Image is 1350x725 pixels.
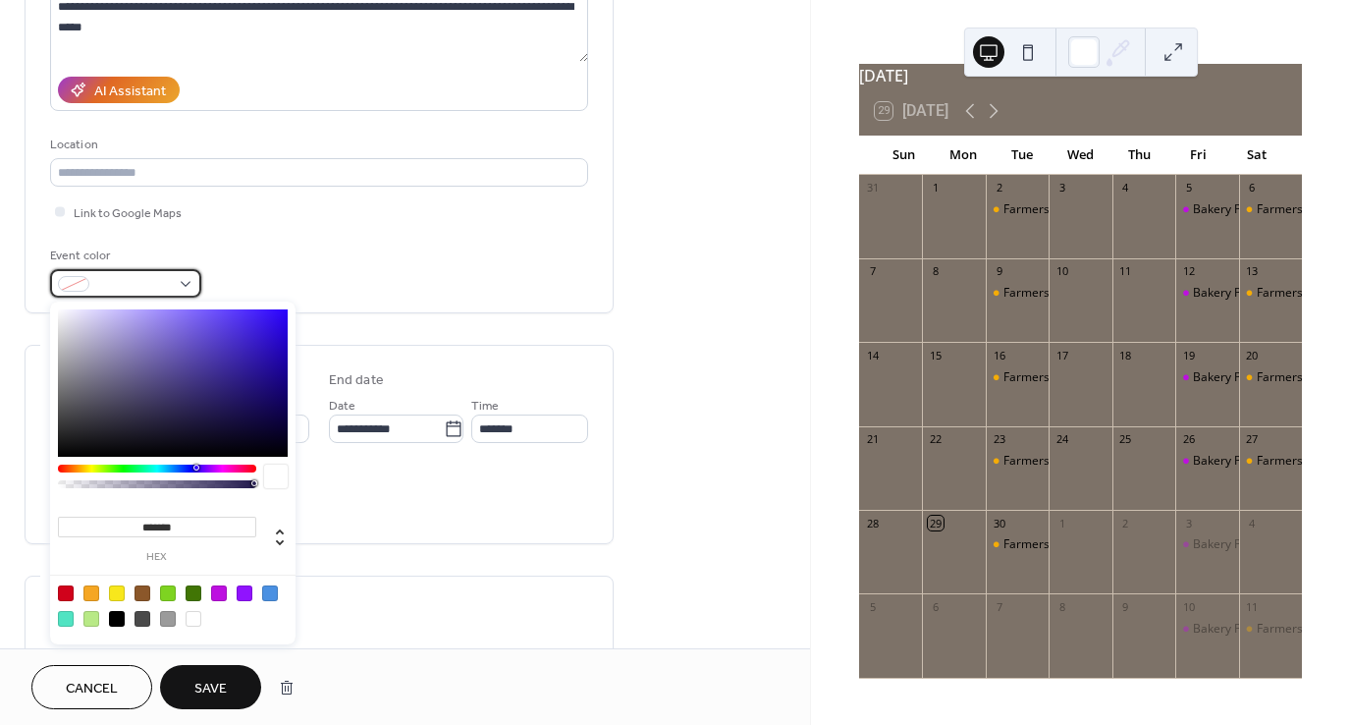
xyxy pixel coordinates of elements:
[1168,136,1227,175] div: Fri
[865,432,880,447] div: 21
[1239,285,1302,302] div: Farmers Market
[934,136,993,175] div: Mon
[865,181,880,195] div: 31
[865,516,880,530] div: 28
[1245,516,1260,530] div: 4
[194,679,227,699] span: Save
[928,181,943,195] div: 1
[1257,621,1345,638] div: Farmers Market
[1193,369,1269,386] div: Bakery Pickup
[1054,599,1069,614] div: 8
[1003,285,1092,302] div: Farmers Market
[74,203,182,224] span: Link to Google Maps
[160,586,176,601] div: #7ED321
[1245,348,1260,362] div: 20
[992,181,1006,195] div: 2
[1239,201,1302,218] div: Farmers Market
[1109,136,1168,175] div: Thu
[1118,432,1133,447] div: 25
[928,432,943,447] div: 22
[50,246,197,266] div: Event color
[928,599,943,614] div: 6
[1003,369,1092,386] div: Farmers Market
[986,453,1049,470] div: Farmers Market
[928,348,943,362] div: 15
[992,348,1006,362] div: 16
[1175,453,1238,470] div: Bakery Pickup
[1239,453,1302,470] div: Farmers Market
[1257,285,1345,302] div: Farmers Market
[1193,285,1269,302] div: Bakery Pickup
[1181,432,1196,447] div: 26
[1175,536,1238,553] div: Bakery Pickup
[329,396,355,417] span: Date
[1054,432,1069,447] div: 24
[1257,369,1345,386] div: Farmers Market
[986,201,1049,218] div: Farmers Market
[1003,453,1092,470] div: Farmers Market
[1181,516,1196,530] div: 3
[31,665,152,709] button: Cancel
[58,586,74,601] div: #D0021B
[1181,348,1196,362] div: 19
[1175,285,1238,302] div: Bakery Pickup
[262,586,278,601] div: #4A90E2
[1239,369,1302,386] div: Farmers Market
[135,611,150,627] div: #4A4A4A
[992,516,1006,530] div: 30
[992,264,1006,279] div: 9
[135,586,150,601] div: #8B572A
[992,599,1006,614] div: 7
[986,369,1049,386] div: Farmers Market
[1003,201,1092,218] div: Farmers Market
[865,348,880,362] div: 14
[865,264,880,279] div: 7
[1245,432,1260,447] div: 27
[1054,264,1069,279] div: 10
[83,586,99,601] div: #F5A623
[1003,536,1092,553] div: Farmers Market
[94,82,166,102] div: AI Assistant
[1181,599,1196,614] div: 10
[1245,181,1260,195] div: 6
[1245,599,1260,614] div: 11
[1118,599,1133,614] div: 9
[1193,536,1269,553] div: Bakery Pickup
[1193,621,1269,638] div: Bakery Pickup
[1118,348,1133,362] div: 18
[109,611,125,627] div: #000000
[109,586,125,601] div: #F8E71C
[471,396,499,417] span: Time
[986,536,1049,553] div: Farmers Market
[1193,453,1269,470] div: Bakery Pickup
[237,586,252,601] div: #9013FE
[160,611,176,627] div: #9B9B9B
[50,135,584,155] div: Location
[1118,181,1133,195] div: 4
[1175,369,1238,386] div: Bakery Pickup
[1181,181,1196,195] div: 5
[993,136,1052,175] div: Tue
[1257,201,1345,218] div: Farmers Market
[1175,621,1238,638] div: Bakery Pickup
[186,586,201,601] div: #417505
[1118,264,1133,279] div: 11
[986,285,1049,302] div: Farmers Market
[1257,453,1345,470] div: Farmers Market
[58,611,74,627] div: #50E3C2
[992,432,1006,447] div: 23
[58,552,256,563] label: hex
[1054,181,1069,195] div: 3
[1227,136,1286,175] div: Sat
[66,679,118,699] span: Cancel
[211,586,227,601] div: #BD10E0
[83,611,99,627] div: #B8E986
[1118,516,1133,530] div: 2
[329,370,384,391] div: End date
[859,64,1302,87] div: [DATE]
[928,516,943,530] div: 29
[1175,201,1238,218] div: Bakery Pickup
[1193,201,1269,218] div: Bakery Pickup
[875,136,934,175] div: Sun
